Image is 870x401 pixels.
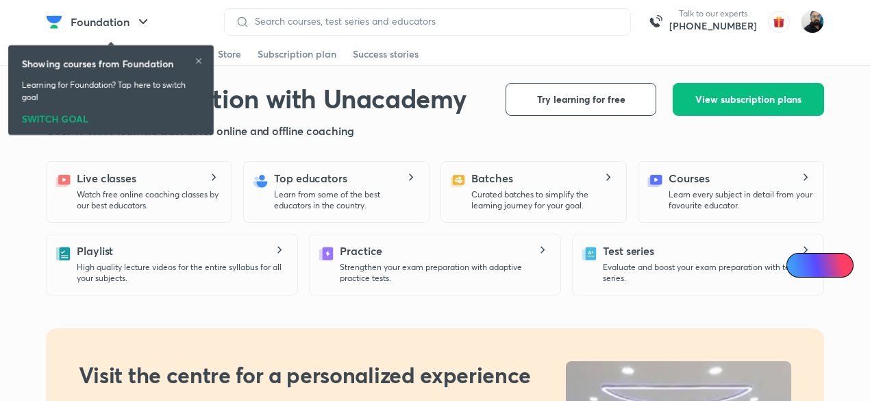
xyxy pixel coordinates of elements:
[673,83,824,116] button: View subscription plans
[669,19,757,33] a: [PHONE_NUMBER]
[603,243,654,259] h5: Test series
[46,83,466,114] h1: Crack Foundation with Unacademy
[801,10,824,34] img: Sumit Kumar Agrawal
[79,361,531,389] h2: Visit the centre for a personalized experience
[258,47,336,61] div: Subscription plan
[117,123,354,138] span: learners trust us for online and offline coaching
[77,189,221,211] p: Watch free online coaching classes by our best educators.
[249,16,619,27] input: Search courses, test series and educators
[642,8,669,36] img: call-us
[537,93,625,106] span: Try learning for free
[471,189,615,211] p: Curated batches to simplify the learning journey for your goal.
[669,8,757,19] p: Talk to our experts
[353,43,419,65] a: Success stories
[22,79,200,104] p: Learning for Foundation? Tap here to switch goal
[340,243,382,259] h5: Practice
[258,43,336,65] a: Subscription plan
[506,83,656,116] button: Try learning for free
[340,262,549,284] p: Strengthen your exam preparation with adaptive practice tests.
[77,262,286,284] p: High quality lecture videos for the entire syllabus for all your subjects.
[786,253,854,278] a: Ai Doubts
[274,170,347,186] h5: Top educators
[46,14,62,30] img: Company Logo
[795,260,806,271] img: Icon
[62,8,160,36] button: Foundation
[353,47,419,61] div: Success stories
[22,56,173,71] h6: Showing courses from Foundation
[77,170,136,186] h5: Live classes
[669,170,709,186] h5: Courses
[695,93,801,106] span: View subscription plans
[77,243,113,259] h5: Playlist
[274,189,418,211] p: Learn from some of the best educators in the country.
[603,262,812,284] p: Evaluate and boost your exam preparation with test series.
[809,260,845,271] span: Ai Doubts
[22,109,200,124] div: SWITCH GOAL
[768,11,790,33] img: avatar
[471,170,512,186] h5: Batches
[218,47,241,61] div: Store
[218,43,241,65] a: Store
[669,189,812,211] p: Learn every subject in detail from your favourite educator.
